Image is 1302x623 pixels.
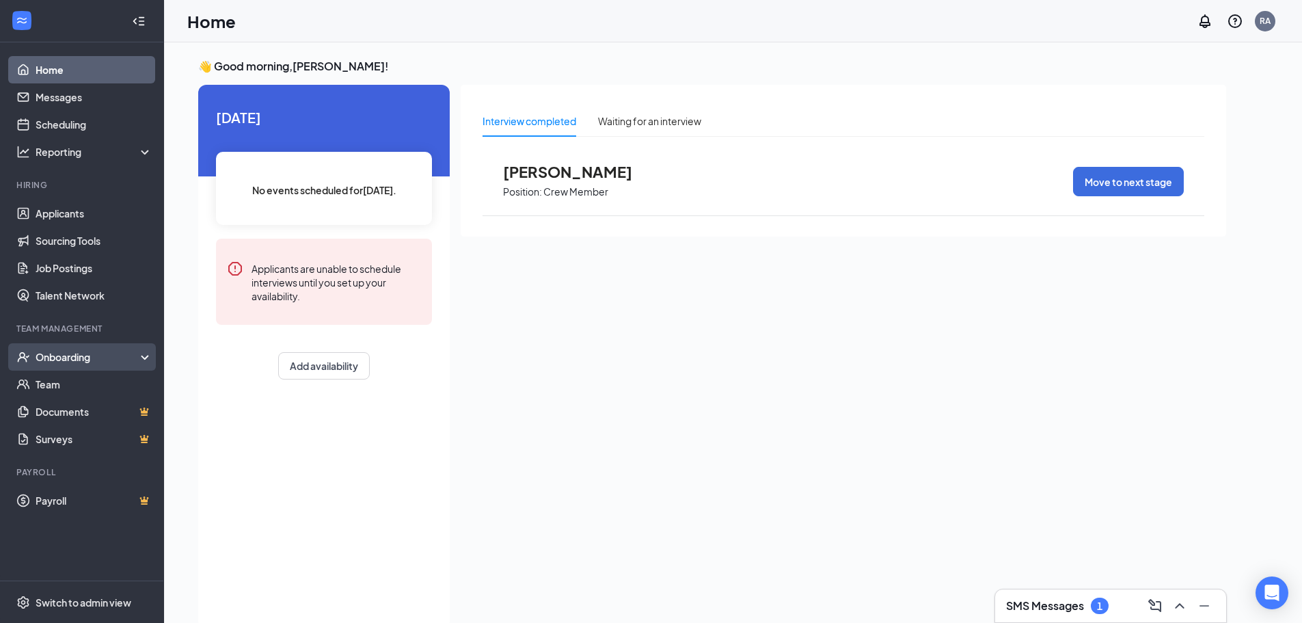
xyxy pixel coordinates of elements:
[36,398,152,425] a: DocumentsCrown
[1073,167,1184,196] button: Move to next stage
[36,111,152,138] a: Scheduling
[15,14,29,27] svg: WorkstreamLogo
[503,185,542,198] p: Position:
[216,107,432,128] span: [DATE]
[16,350,30,364] svg: UserCheck
[16,323,150,334] div: Team Management
[16,596,30,609] svg: Settings
[36,145,153,159] div: Reporting
[36,227,152,254] a: Sourcing Tools
[1144,595,1166,617] button: ComposeMessage
[36,487,152,514] a: PayrollCrown
[36,350,141,364] div: Onboarding
[503,163,653,181] span: [PERSON_NAME]
[1260,15,1271,27] div: RA
[36,371,152,398] a: Team
[36,200,152,227] a: Applicants
[36,596,131,609] div: Switch to admin view
[1197,13,1213,29] svg: Notifications
[187,10,236,33] h1: Home
[1169,595,1191,617] button: ChevronUp
[227,261,243,277] svg: Error
[1171,598,1188,614] svg: ChevronUp
[16,179,150,191] div: Hiring
[483,114,576,129] div: Interview completed
[36,56,152,83] a: Home
[16,466,150,478] div: Payroll
[543,185,608,198] p: Crew Member
[1193,595,1215,617] button: Minimize
[198,59,1226,74] h3: 👋 Good morning, [PERSON_NAME] !
[36,425,152,453] a: SurveysCrown
[36,83,152,111] a: Messages
[1006,598,1084,613] h3: SMS Messages
[1256,576,1288,609] div: Open Intercom Messenger
[16,145,30,159] svg: Analysis
[36,282,152,309] a: Talent Network
[132,14,146,28] svg: Collapse
[1227,13,1243,29] svg: QuestionInfo
[252,183,396,198] span: No events scheduled for [DATE] .
[36,254,152,282] a: Job Postings
[598,114,701,129] div: Waiting for an interview
[278,352,370,380] button: Add availability
[1147,598,1163,614] svg: ComposeMessage
[1097,600,1102,612] div: 1
[1196,598,1212,614] svg: Minimize
[252,261,421,303] div: Applicants are unable to schedule interviews until you set up your availability.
